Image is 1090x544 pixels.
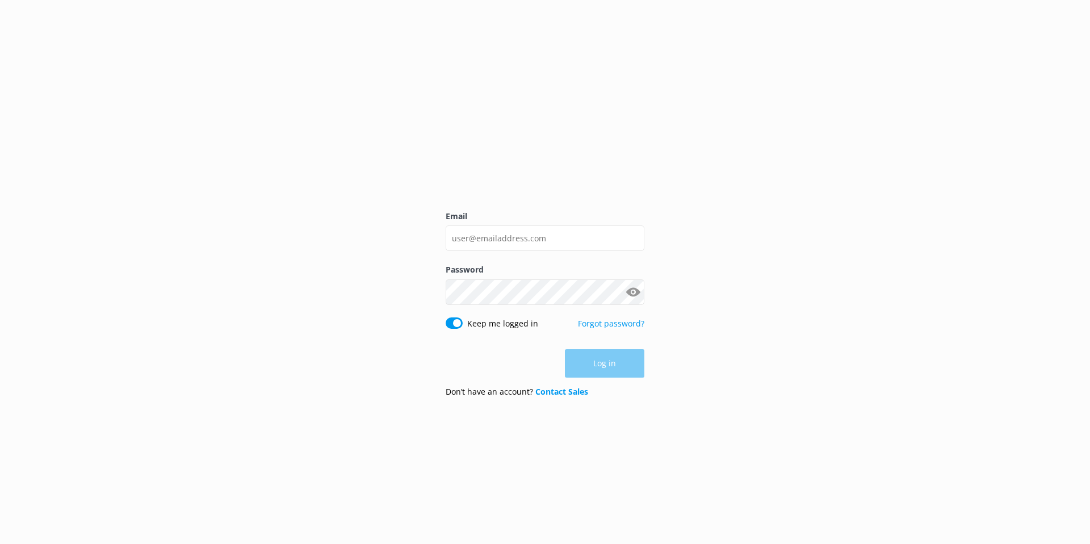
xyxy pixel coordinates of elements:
label: Keep me logged in [467,317,538,330]
button: Show password [622,281,644,303]
a: Forgot password? [578,318,644,329]
a: Contact Sales [535,386,588,397]
label: Email [446,210,644,223]
input: user@emailaddress.com [446,225,644,251]
label: Password [446,263,644,276]
p: Don’t have an account? [446,386,588,398]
